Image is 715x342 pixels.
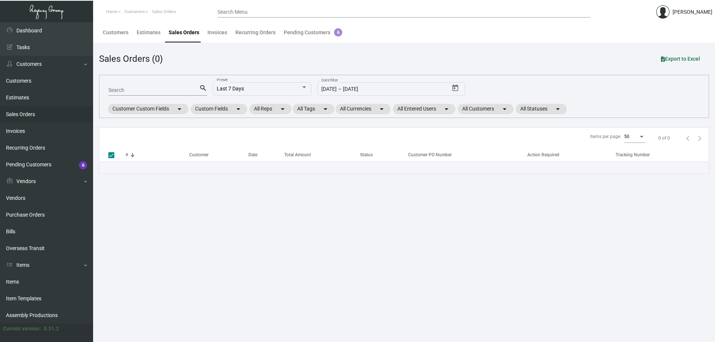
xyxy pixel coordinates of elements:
[191,104,247,114] mat-chip: Custom Fields
[655,52,706,65] button: Export to Excel
[235,29,276,36] div: Recurring Orders
[500,105,509,114] mat-icon: arrow_drop_down
[616,151,709,158] div: Tracking Number
[175,105,184,114] mat-icon: arrow_drop_down
[321,86,337,92] input: Start date
[553,105,562,114] mat-icon: arrow_drop_down
[284,29,342,36] div: Pending Customers
[694,132,706,144] button: Next page
[99,52,163,65] div: Sales Orders (0)
[189,151,209,158] div: Customer
[616,151,650,158] div: Tracking Number
[248,151,257,158] div: Date
[103,29,128,36] div: Customers
[108,104,188,114] mat-chip: Customer Custom Fields
[360,151,404,158] div: Status
[207,29,227,36] div: Invoices
[284,151,311,158] div: Total Amount
[338,86,341,92] span: –
[377,105,386,114] mat-icon: arrow_drop_down
[624,134,629,139] span: 50
[44,325,59,333] div: 0.51.2
[658,135,670,141] div: 0 of 0
[106,9,117,14] span: Home
[527,151,559,158] div: Action Required
[169,29,199,36] div: Sales Orders
[278,105,287,114] mat-icon: arrow_drop_down
[124,9,145,14] span: Customers
[250,104,292,114] mat-chip: All Reps
[408,151,527,158] div: Customer PO Number
[137,29,161,36] div: Estimates
[673,8,712,16] div: [PERSON_NAME]
[393,104,455,114] mat-chip: All Entered Users
[293,104,334,114] mat-chip: All Tags
[125,151,128,158] div: #
[458,104,514,114] mat-chip: All Customers
[527,151,616,158] div: Action Required
[152,9,176,14] span: Sales Orders
[408,151,452,158] div: Customer PO Number
[248,151,284,158] div: Date
[661,56,700,62] span: Export to Excel
[590,133,621,140] div: Items per page:
[234,105,243,114] mat-icon: arrow_drop_down
[217,86,244,92] span: Last 7 Days
[449,82,461,94] button: Open calendar
[189,151,248,158] div: Customer
[624,134,645,140] mat-select: Items per page:
[360,151,373,158] div: Status
[682,132,694,144] button: Previous page
[284,151,360,158] div: Total Amount
[199,84,207,93] mat-icon: search
[656,5,670,19] img: admin@bootstrapmaster.com
[125,151,189,158] div: #
[321,105,330,114] mat-icon: arrow_drop_down
[343,86,406,92] input: End date
[516,104,567,114] mat-chip: All Statuses
[336,104,391,114] mat-chip: All Currencies
[3,325,41,333] div: Current version:
[442,105,451,114] mat-icon: arrow_drop_down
